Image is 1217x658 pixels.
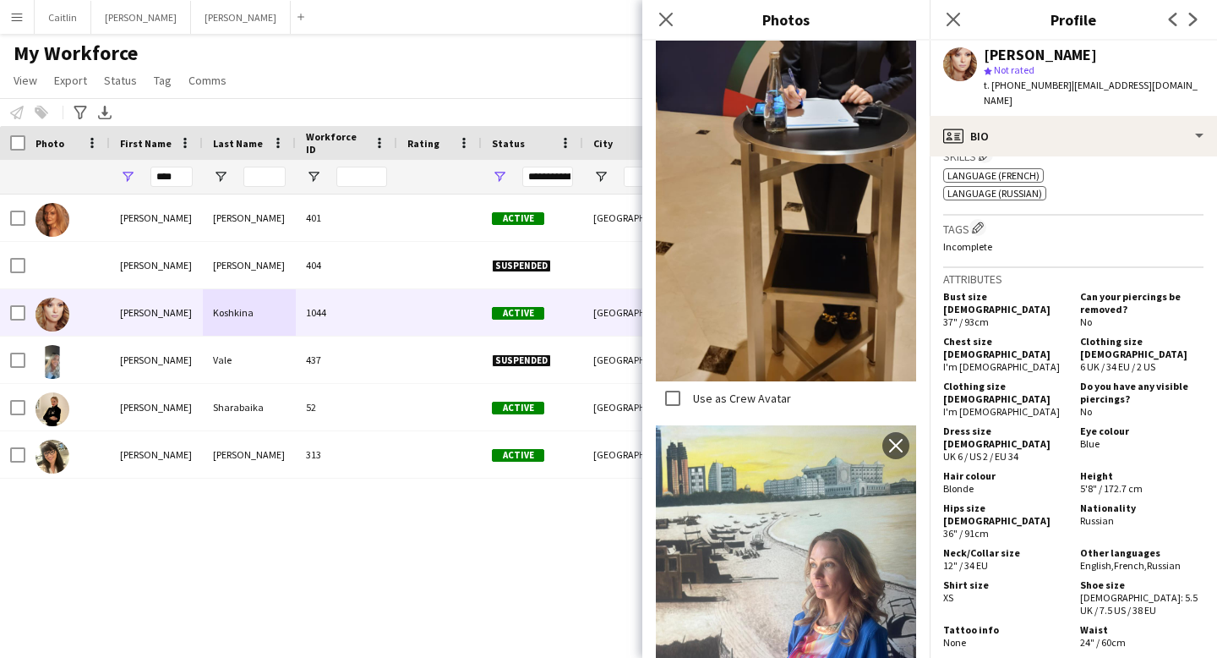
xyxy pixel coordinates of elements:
[583,289,685,336] div: [GEOGRAPHIC_DATA]
[984,79,1072,91] span: t. [PHONE_NUMBER]
[1080,335,1203,360] h5: Clothing size [DEMOGRAPHIC_DATA]
[1080,502,1203,514] h5: Nationality
[110,289,203,336] div: [PERSON_NAME]
[1080,425,1203,437] h5: Eye colour
[70,102,90,123] app-action-btn: Advanced filters
[1080,290,1203,315] h5: Can your piercings be removed?
[984,47,1097,63] div: [PERSON_NAME]
[943,271,1203,287] h3: Attributes
[1080,636,1126,649] span: 24" / 60cm
[930,8,1217,30] h3: Profile
[1080,380,1203,405] h5: Do you have any visible piercings?
[296,195,397,241] div: 401
[35,440,69,474] img: Anna Murphy
[110,337,203,383] div: [PERSON_NAME]
[492,307,544,320] span: Active
[943,405,1060,418] span: I'm [DEMOGRAPHIC_DATA]
[492,260,551,272] span: Suspended
[110,384,203,430] div: [PERSON_NAME]
[182,69,233,91] a: Comms
[492,449,544,462] span: Active
[943,469,1067,482] h5: Hair colour
[120,137,172,150] span: First Name
[1147,559,1181,572] span: Russian
[943,360,1060,373] span: I'm [DEMOGRAPHIC_DATA]
[943,623,1067,636] h5: Tattoo info
[583,431,685,478] div: [GEOGRAPHIC_DATA]
[35,298,69,332] img: Anna Koshkina
[110,195,203,241] div: [PERSON_NAME]
[943,636,966,649] span: None
[14,41,138,66] span: My Workforce
[1114,559,1147,572] span: French ,
[110,431,203,478] div: [PERSON_NAME]
[593,169,608,184] button: Open Filter Menu
[943,315,989,328] span: 37" / 93cm
[104,73,137,88] span: Status
[1080,578,1203,591] h5: Shoe size
[492,137,525,150] span: Status
[642,8,930,30] h3: Photos
[306,130,367,156] span: Workforce ID
[583,384,685,430] div: [GEOGRAPHIC_DATA]
[492,212,544,225] span: Active
[943,380,1067,405] h5: Clothing size [DEMOGRAPHIC_DATA]
[1080,469,1203,482] h5: Height
[213,169,228,184] button: Open Filter Menu
[203,242,296,288] div: [PERSON_NAME]
[943,219,1203,237] h3: Tags
[947,169,1040,182] span: Language (French)
[943,482,974,495] span: Blonde
[492,169,507,184] button: Open Filter Menu
[624,167,674,187] input: City Filter Input
[95,102,115,123] app-action-btn: Export XLSX
[593,137,613,150] span: City
[213,137,263,150] span: Last Name
[7,69,44,91] a: View
[150,167,193,187] input: First Name Filter Input
[1080,482,1143,495] span: 5'8" / 172.7 cm
[690,391,791,406] label: Use as Crew Avatar
[14,73,37,88] span: View
[1080,623,1203,636] h5: Waist
[296,242,397,288] div: 404
[583,337,685,383] div: [GEOGRAPHIC_DATA]
[110,242,203,288] div: [PERSON_NAME]
[492,354,551,367] span: Suspended
[984,79,1198,107] span: | [EMAIL_ADDRESS][DOMAIN_NAME]
[1080,591,1198,617] span: [DEMOGRAPHIC_DATA]: 5.5 UK / 7.5 US / 38 EU
[583,195,685,241] div: [GEOGRAPHIC_DATA]
[35,392,69,426] img: Hanna Sharabaika
[154,73,172,88] span: Tag
[191,1,291,34] button: [PERSON_NAME]
[943,450,1018,463] span: UK 6 / US 2 / EU 34
[35,203,69,237] img: Hanna Babkova
[203,289,296,336] div: Koshkina
[1080,315,1092,328] span: No
[943,559,988,572] span: 12" / 34 EU
[407,137,439,150] span: Rating
[35,137,64,150] span: Photo
[203,195,296,241] div: [PERSON_NAME]
[296,289,397,336] div: 1044
[943,425,1067,450] h5: Dress size [DEMOGRAPHIC_DATA]
[1080,559,1114,572] span: English ,
[1080,546,1203,559] h5: Other languages
[35,345,69,379] img: Hannah Vale
[203,337,296,383] div: Vale
[306,169,321,184] button: Open Filter Menu
[1080,405,1092,418] span: No
[943,335,1067,360] h5: Chest size [DEMOGRAPHIC_DATA]
[943,591,953,604] span: XS
[54,73,87,88] span: Export
[1080,514,1114,527] span: Russian
[243,167,286,187] input: Last Name Filter Input
[492,402,544,414] span: Active
[188,73,226,88] span: Comms
[994,63,1034,76] span: Not rated
[1080,360,1155,373] span: 6 UK / 34 EU / 2 US
[1080,437,1100,450] span: Blue
[943,502,1067,527] h5: Hips size [DEMOGRAPHIC_DATA]
[203,384,296,430] div: Sharabaika
[91,1,191,34] button: [PERSON_NAME]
